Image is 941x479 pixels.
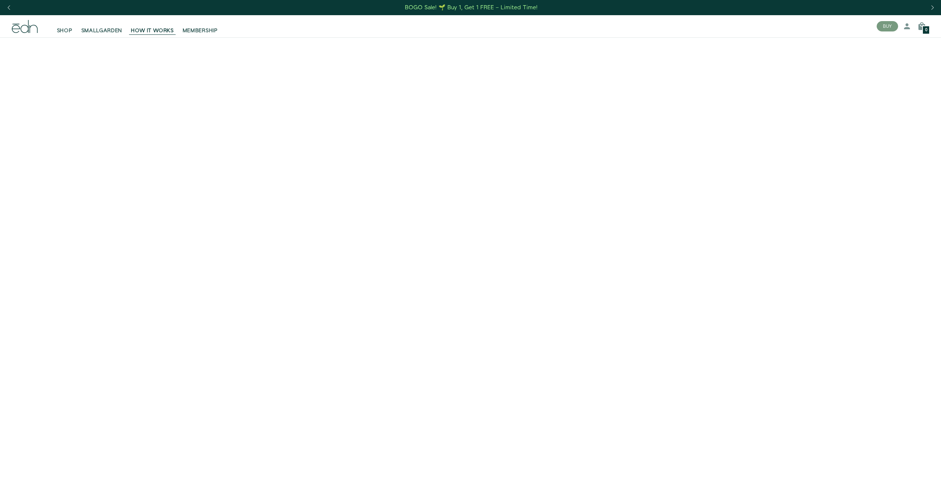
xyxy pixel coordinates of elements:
[53,18,77,34] a: SHOP
[126,18,178,34] a: HOW IT WORKS
[405,4,538,11] div: BOGO Sale! 🌱 Buy 1, Get 1 FREE – Limited Time!
[77,18,127,34] a: SMALLGARDEN
[404,2,538,13] a: BOGO Sale! 🌱 Buy 1, Get 1 FREE – Limited Time!
[178,18,222,34] a: MEMBERSHIP
[57,27,72,34] span: SHOP
[183,27,218,34] span: MEMBERSHIP
[925,28,927,32] span: 0
[877,21,898,31] button: BUY
[131,27,173,34] span: HOW IT WORKS
[81,27,122,34] span: SMALLGARDEN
